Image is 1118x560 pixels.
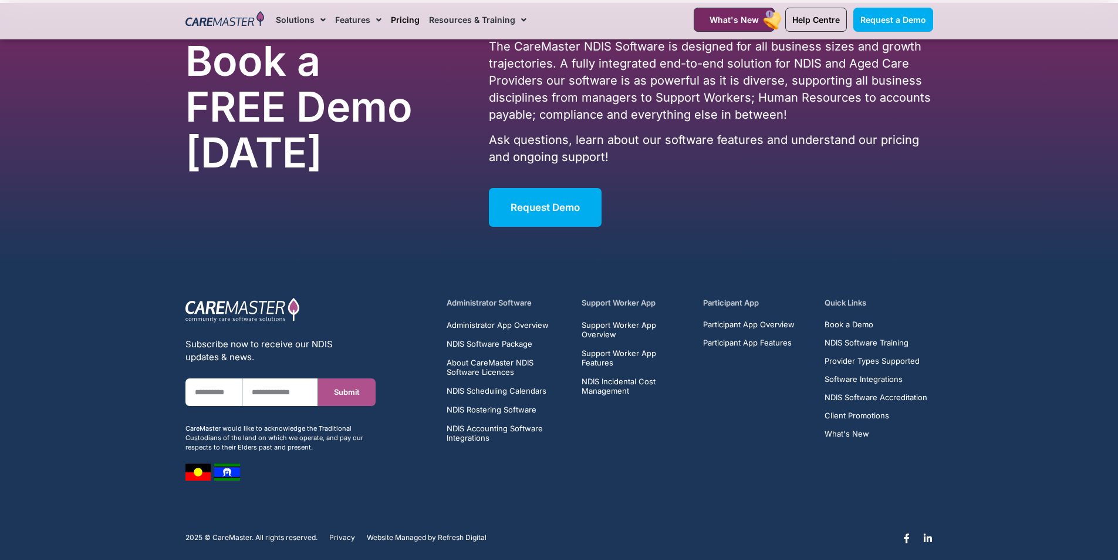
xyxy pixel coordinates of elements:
span: Website Managed by [367,534,436,542]
button: Submit [318,378,375,406]
a: NDIS Software Accreditation [825,393,927,402]
a: NDIS Accounting Software Integrations [447,424,568,442]
a: Software Integrations [825,375,927,384]
a: Book a Demo [825,320,927,329]
h5: Quick Links [825,297,933,308]
a: What's New [694,8,775,32]
a: About CareMaster NDIS Software Licences [447,358,568,377]
img: CareMaster Logo Part [185,297,300,323]
div: CareMaster would like to acknowledge the Traditional Custodians of the land on which we operate, ... [185,424,376,452]
span: NDIS Rostering Software [447,405,536,414]
h5: Administrator Software [447,297,568,308]
span: NDIS Scheduling Calendars [447,386,546,395]
p: 2025 © CareMaster. All rights reserved. [185,534,318,542]
a: Support Worker App Features [582,348,690,367]
img: image 8 [214,464,240,481]
h5: Participant App [703,297,811,308]
img: CareMaster Logo [185,11,265,29]
a: NDIS Software Training [825,338,927,347]
a: NDIS Incidental Cost Management [582,377,690,395]
a: What's New [825,430,927,438]
span: Client Promotions [825,411,889,420]
span: Administrator App Overview [447,320,549,330]
div: Subscribe now to receive our NDIS updates & news. [185,338,376,364]
a: NDIS Scheduling Calendars [447,386,568,395]
h5: Support Worker App [582,297,690,308]
a: Request Demo [489,188,602,227]
a: Request a Demo [853,8,933,32]
a: NDIS Software Package [447,339,568,348]
p: Ask questions, learn about our software features and understand our pricing and ongoing support! [489,132,933,166]
a: Client Promotions [825,411,927,420]
span: Book a Demo [825,320,873,329]
span: Submit [334,388,360,397]
span: What's New [825,430,869,438]
a: Refresh Digital [438,534,487,542]
img: image 7 [185,464,211,481]
h2: Book a FREE Demo [DATE] [185,38,428,176]
a: Support Worker App Overview [582,320,690,339]
span: Help Centre [792,15,840,25]
span: Request a Demo [860,15,926,25]
a: Participant App Overview [703,320,795,329]
span: NDIS Software Training [825,338,908,347]
a: NDIS Rostering Software [447,405,568,414]
a: Help Centre [785,8,847,32]
p: The CareMaster NDIS Software is designed for all business sizes and growth trajectories. A fully ... [489,38,933,123]
a: Participant App Features [703,338,795,347]
span: Provider Types Supported [825,357,920,365]
span: Participant App Features [703,338,792,347]
span: NDIS Software Package [447,339,532,348]
span: Software Integrations [825,375,903,384]
span: Request Demo [511,202,580,213]
a: Provider Types Supported [825,357,927,365]
a: Administrator App Overview [447,320,568,330]
a: Privacy [329,534,355,542]
span: What's New [710,15,759,25]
